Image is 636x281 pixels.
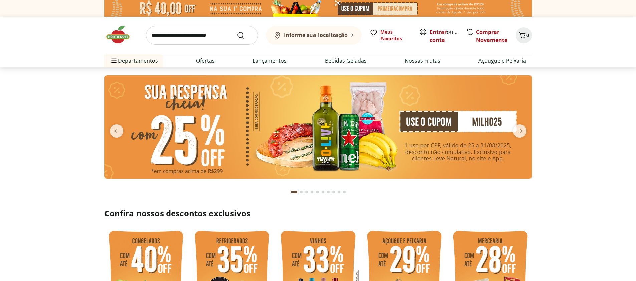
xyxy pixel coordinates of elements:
[289,184,299,200] button: Current page from fs-carousel
[196,57,215,65] a: Ofertas
[146,26,258,45] input: search
[430,28,447,36] a: Entrar
[325,57,367,65] a: Bebidas Geladas
[110,53,158,69] span: Departamentos
[526,32,529,38] span: 0
[331,184,336,200] button: Go to page 8 from fs-carousel
[326,184,331,200] button: Go to page 7 from fs-carousel
[104,75,532,179] img: cupom
[284,31,348,39] b: Informe sua localização
[320,184,326,200] button: Go to page 6 from fs-carousel
[516,27,532,43] button: Carrinho
[253,57,287,65] a: Lançamentos
[370,29,411,42] a: Meus Favoritos
[104,208,532,219] h2: Confira nossos descontos exclusivos
[304,184,309,200] button: Go to page 3 from fs-carousel
[405,57,440,65] a: Nossas Frutas
[336,184,342,200] button: Go to page 9 from fs-carousel
[315,184,320,200] button: Go to page 5 from fs-carousel
[104,124,129,138] button: previous
[430,28,466,44] a: Criar conta
[309,184,315,200] button: Go to page 4 from fs-carousel
[478,57,526,65] a: Açougue e Peixaria
[380,29,411,42] span: Meus Favoritos
[342,184,347,200] button: Go to page 10 from fs-carousel
[104,25,138,45] img: Hortifruti
[237,31,253,39] button: Submit Search
[110,53,118,69] button: Menu
[508,124,532,138] button: next
[266,26,362,45] button: Informe sua localização
[430,28,459,44] span: ou
[299,184,304,200] button: Go to page 2 from fs-carousel
[476,28,507,44] a: Comprar Novamente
